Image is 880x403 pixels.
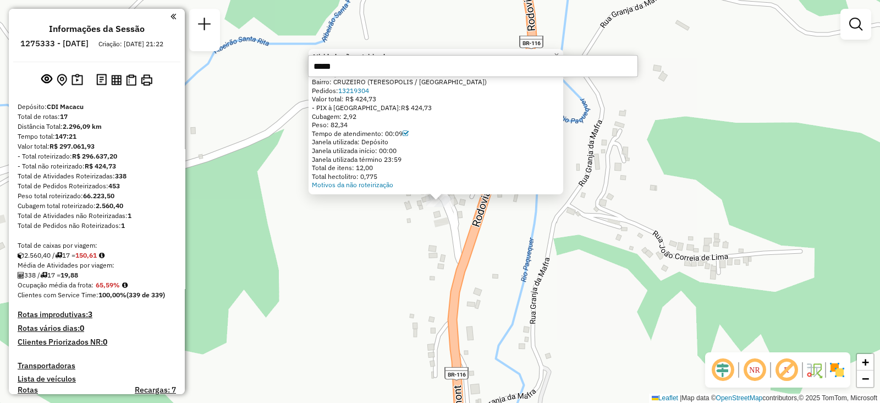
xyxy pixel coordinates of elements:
em: Média calculada utilizando a maior ocupação (%Peso ou %Cubagem) de cada rota da sessão. Rotas cro... [122,282,128,288]
div: Total hectolitro: 0,775 [312,172,560,181]
strong: Atividade não roteirizada [312,52,389,61]
i: Total de rotas [55,252,62,259]
button: Visualizar Romaneio [124,72,139,88]
strong: 2.560,40 [96,201,123,210]
div: Cubagem: 2,92 [312,112,560,121]
h4: Lista de veículos [18,374,176,384]
strong: 150,61 [75,251,97,259]
div: Pedidos: [312,86,560,95]
a: Exibir filtros [845,13,867,35]
div: - Total roteirizado: [18,151,176,161]
div: - Total não roteirizado: [18,161,176,171]
button: Exibir sessão original [39,71,54,89]
strong: 0 [80,323,84,333]
div: Peso total roteirizado: [18,191,176,201]
div: Total de Atividades não Roteirizadas: [18,211,176,221]
img: Exibir/Ocultar setores [828,361,846,379]
div: Valor total: R$ 424,73 [312,95,560,104]
h4: Transportadoras [18,361,176,371]
a: Nova sessão e pesquisa [194,13,216,38]
strong: 147:21 [55,132,76,140]
div: Janela utilizada término 23:59 [312,155,560,164]
h4: Rotas improdutivas: [18,310,176,319]
img: Fluxo de ruas [805,361,823,379]
span: Clientes com Service Time: [18,291,98,299]
div: Janela utilizada: Depósito [312,138,560,146]
strong: 1 [121,221,125,230]
strong: CDI Macacu [47,102,84,111]
div: - PIX à [GEOGRAPHIC_DATA]: [312,104,560,112]
span: − [862,372,869,385]
a: OpenStreetMap [716,394,763,402]
h4: Recargas: 7 [135,385,176,395]
i: Total de Atividades [18,272,24,279]
div: Depósito: [18,102,176,112]
a: Close popup [550,49,563,62]
strong: R$ 297.061,93 [50,142,95,150]
div: Total de Pedidos não Roteirizados: [18,221,176,231]
div: Bairro: CRUZEIRO (TERESOPOLIS / [GEOGRAPHIC_DATA]) [312,78,560,86]
a: Clique aqui para minimizar o painel [170,10,176,23]
strong: 66.223,50 [83,192,114,200]
span: Exibir rótulo [773,357,800,383]
div: Peso: 82,34 [312,121,560,129]
div: Total de Atividades Roteirizadas: [18,171,176,181]
div: Tempo total: [18,132,176,141]
strong: 3 [88,309,92,319]
i: Total de rotas [40,272,47,279]
strong: 1 [128,211,131,220]
div: Atividade não roteirizada - MERCAMIX [426,196,454,207]
a: 13219304 [338,86,369,95]
i: Meta Caixas/viagem: 217,20 Diferença: -66,59 [99,252,105,259]
div: Janela utilizada início: 00:00 [312,146,560,155]
a: Com service time [403,129,409,138]
div: Total de rotas: [18,112,176,122]
h4: Informações da Sessão [49,24,145,34]
strong: R$ 424,73 [85,162,116,170]
h4: Rotas vários dias: [18,324,176,333]
strong: 453 [108,182,120,190]
a: Zoom in [857,354,873,371]
div: 2.560,40 / 17 = [18,250,176,260]
a: Leaflet [652,394,678,402]
span: | [680,394,681,402]
span: Ocultar NR [741,357,768,383]
div: 338 / 17 = [18,270,176,280]
h6: 1275333 - [DATE] [20,39,89,48]
div: Distância Total: [18,122,176,132]
div: Total de itens: 12,00 [312,164,560,172]
div: Total de caixas por viagem: [18,241,176,250]
button: Painel de Sugestão [69,72,85,89]
button: Logs desbloquear sessão [94,72,109,89]
div: Cubagem total roteirizado: [18,201,176,211]
a: Motivos da não roteirização [312,181,393,189]
strong: 65,59% [96,281,120,289]
strong: 338 [115,172,127,180]
div: Média de Atividades por viagem: [18,260,176,270]
strong: 0 [103,337,107,347]
strong: 17 [60,112,68,121]
button: Imprimir Rotas [139,72,155,88]
span: Ocultar deslocamento [710,357,736,383]
span: × [554,51,559,60]
i: Cubagem total roteirizado [18,252,24,259]
a: Rotas [18,385,38,395]
div: Criação: [DATE] 21:22 [94,39,168,49]
span: Ocupação média da frota: [18,281,94,289]
strong: R$ 296.637,20 [72,152,117,160]
div: Total de Pedidos Roteirizados: [18,181,176,191]
strong: (339 de 339) [127,291,165,299]
a: Zoom out [857,371,873,387]
strong: 19,88 [61,271,78,279]
button: Visualizar relatório de Roteirização [109,72,124,87]
strong: 2.296,09 km [63,122,102,130]
span: R$ 424,73 [401,104,432,112]
div: Map data © contributors,© 2025 TomTom, Microsoft [649,394,880,403]
strong: 100,00% [98,291,127,299]
h4: Clientes Priorizados NR: [18,337,176,347]
span: + [862,355,869,369]
div: Valor total: [18,141,176,151]
div: Tempo de atendimento: 00:09 [312,129,560,138]
button: Centralizar mapa no depósito ou ponto de apoio [54,72,69,89]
